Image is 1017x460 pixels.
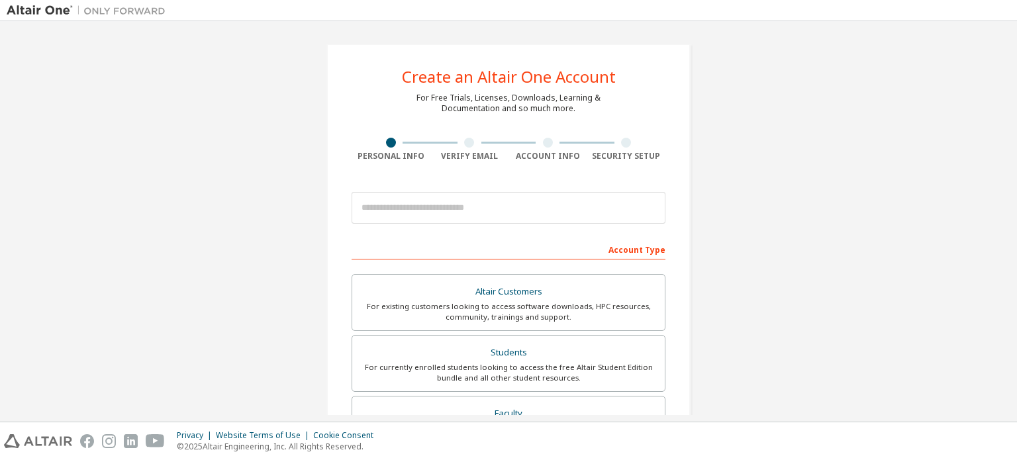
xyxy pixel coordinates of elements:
img: linkedin.svg [124,434,138,448]
div: Account Info [508,151,587,161]
div: For currently enrolled students looking to access the free Altair Student Edition bundle and all ... [360,362,657,383]
div: Website Terms of Use [216,430,313,441]
img: instagram.svg [102,434,116,448]
img: Altair One [7,4,172,17]
img: facebook.svg [80,434,94,448]
div: Faculty [360,404,657,423]
div: Privacy [177,430,216,441]
div: Students [360,344,657,362]
div: Altair Customers [360,283,657,301]
p: © 2025 Altair Engineering, Inc. All Rights Reserved. [177,441,381,452]
div: Personal Info [352,151,430,161]
div: Cookie Consent [313,430,381,441]
div: For existing customers looking to access software downloads, HPC resources, community, trainings ... [360,301,657,322]
div: Create an Altair One Account [402,69,616,85]
div: Verify Email [430,151,509,161]
div: Account Type [352,238,665,259]
img: youtube.svg [146,434,165,448]
div: For Free Trials, Licenses, Downloads, Learning & Documentation and so much more. [416,93,601,114]
img: altair_logo.svg [4,434,72,448]
div: Security Setup [587,151,666,161]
